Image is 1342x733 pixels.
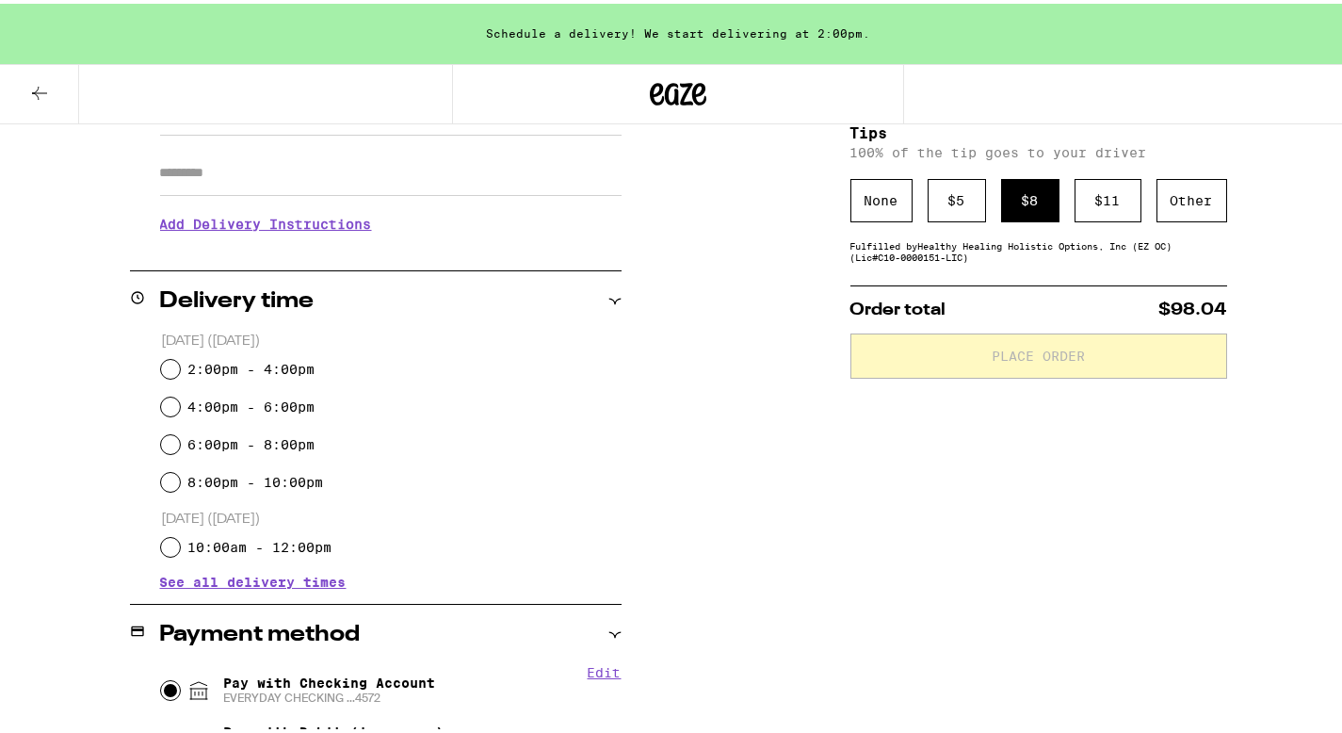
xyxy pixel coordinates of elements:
[1156,175,1227,219] div: Other
[588,661,622,676] button: Edit
[223,687,435,702] span: EVERYDAY CHECKING ...4572
[160,199,622,242] h3: Add Delivery Instructions
[160,242,622,257] p: We'll contact you at when we arrive
[160,572,347,585] button: See all delivery times
[1001,175,1059,219] div: $ 8
[1159,298,1227,315] span: $98.04
[850,141,1227,156] p: 100% of the tip goes to your driver
[160,620,361,643] h2: Payment method
[992,346,1085,359] span: Place Order
[850,298,946,315] span: Order total
[187,471,323,486] label: 8:00pm - 10:00pm
[187,536,331,551] label: 10:00am - 12:00pm
[928,175,986,219] div: $ 5
[160,286,315,309] h2: Delivery time
[187,358,315,373] label: 2:00pm - 4:00pm
[1075,175,1141,219] div: $ 11
[850,175,913,219] div: None
[223,672,435,702] span: Pay with Checking Account
[161,329,622,347] p: [DATE] ([DATE])
[850,236,1227,259] div: Fulfilled by Healthy Healing Holistic Options, Inc (EZ OC) (Lic# C10-0000151-LIC )
[187,433,315,448] label: 6:00pm - 8:00pm
[187,396,315,411] label: 4:00pm - 6:00pm
[850,122,1227,138] h5: Tips
[850,330,1227,375] button: Place Order
[161,507,622,525] p: [DATE] ([DATE])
